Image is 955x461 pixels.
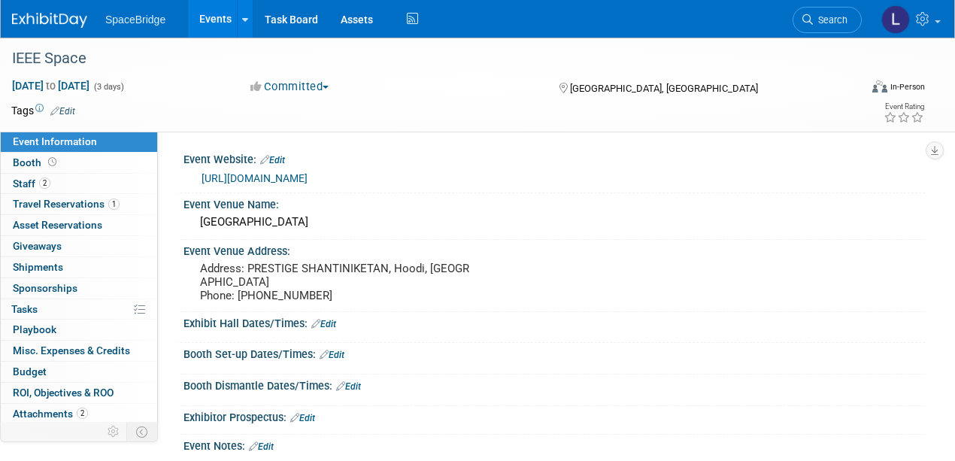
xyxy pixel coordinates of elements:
span: 2 [77,408,88,419]
a: Search [793,7,862,33]
span: Playbook [13,323,56,335]
img: Luminita Oprescu [881,5,910,34]
a: Edit [290,413,315,423]
div: [GEOGRAPHIC_DATA] [195,211,914,234]
a: Edit [311,319,336,329]
span: 1 [108,199,120,210]
a: Tasks [1,299,157,320]
td: Personalize Event Tab Strip [101,422,127,441]
span: Asset Reservations [13,219,102,231]
div: Booth Set-up Dates/Times: [183,343,925,362]
a: Edit [260,155,285,165]
div: Event Rating [884,103,924,111]
span: Booth not reserved yet [45,156,59,168]
span: Budget [13,365,47,378]
a: Attachments2 [1,404,157,424]
div: In-Person [890,81,925,93]
div: Exhibit Hall Dates/Times: [183,312,925,332]
div: Event Format [792,78,926,101]
a: Event Information [1,132,157,152]
span: Giveaways [13,240,62,252]
td: Toggle Event Tabs [127,422,158,441]
a: ROI, Objectives & ROO [1,383,157,403]
a: Edit [50,106,75,117]
div: Event Notes: [183,435,925,454]
a: Travel Reservations1 [1,194,157,214]
span: Staff [13,177,50,190]
div: Event Website: [183,148,925,168]
a: Edit [249,441,274,452]
a: Misc. Expenses & Credits [1,341,157,361]
img: Format-Inperson.png [872,80,887,93]
pre: Address: PRESTIGE SHANTINIKETAN, Hoodi, [GEOGRAPHIC_DATA] Phone: [PHONE_NUMBER] [200,262,476,302]
span: 2 [39,177,50,189]
span: ROI, Objectives & ROO [13,387,114,399]
div: IEEE Space [7,45,847,72]
span: Misc. Expenses & Credits [13,344,130,356]
div: Event Venue Name: [183,193,925,212]
img: ExhibitDay [12,13,87,28]
a: Staff2 [1,174,157,194]
span: Travel Reservations [13,198,120,210]
span: [GEOGRAPHIC_DATA], [GEOGRAPHIC_DATA] [570,83,758,94]
div: Exhibitor Prospectus: [183,406,925,426]
span: SpaceBridge [105,14,165,26]
span: Event Information [13,135,97,147]
button: Committed [245,79,335,95]
span: Shipments [13,261,63,273]
td: Tags [11,103,75,118]
span: (3 days) [92,82,124,92]
span: Sponsorships [13,282,77,294]
span: Booth [13,156,59,168]
a: [URL][DOMAIN_NAME] [202,172,308,184]
div: Booth Dismantle Dates/Times: [183,375,925,394]
a: Budget [1,362,157,382]
span: Tasks [11,303,38,315]
span: Search [813,14,847,26]
a: Booth [1,153,157,173]
a: Edit [336,381,361,392]
div: Event Venue Address: [183,240,925,259]
span: [DATE] [DATE] [11,79,90,93]
a: Shipments [1,257,157,278]
a: Asset Reservations [1,215,157,235]
span: to [44,80,58,92]
a: Playbook [1,320,157,340]
a: Giveaways [1,236,157,256]
a: Edit [320,350,344,360]
a: Sponsorships [1,278,157,299]
span: Attachments [13,408,88,420]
